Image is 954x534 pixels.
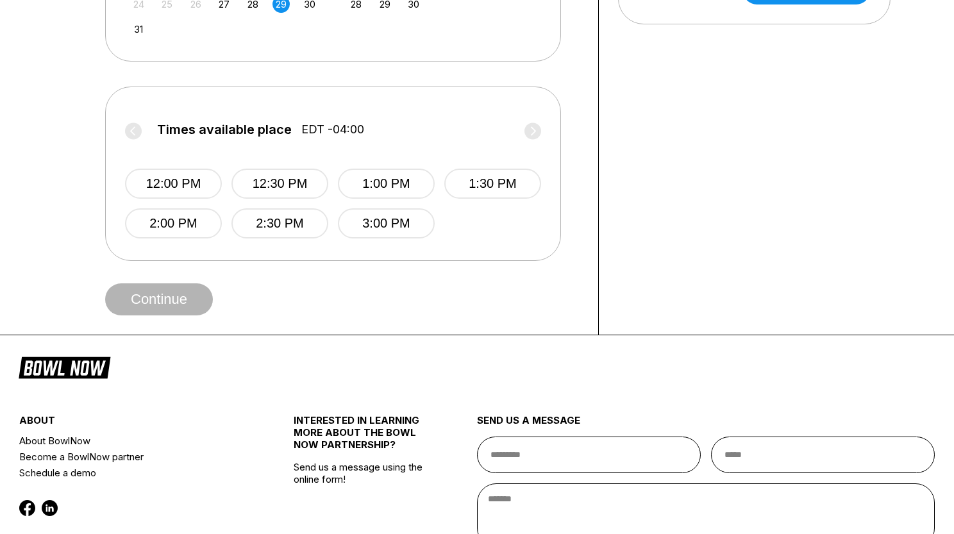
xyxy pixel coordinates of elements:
[294,414,431,461] div: INTERESTED IN LEARNING MORE ABOUT THE BOWL NOW PARTNERSHIP?
[125,169,222,199] button: 12:00 PM
[19,449,248,465] a: Become a BowlNow partner
[231,208,328,238] button: 2:30 PM
[231,169,328,199] button: 12:30 PM
[19,465,248,481] a: Schedule a demo
[301,122,364,137] span: EDT -04:00
[477,414,935,437] div: send us a message
[125,208,222,238] button: 2:00 PM
[130,21,147,38] div: Choose Sunday, August 31st, 2025
[338,208,435,238] button: 3:00 PM
[338,169,435,199] button: 1:00 PM
[19,433,248,449] a: About BowlNow
[444,169,541,199] button: 1:30 PM
[157,122,292,137] span: Times available place
[19,414,248,433] div: about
